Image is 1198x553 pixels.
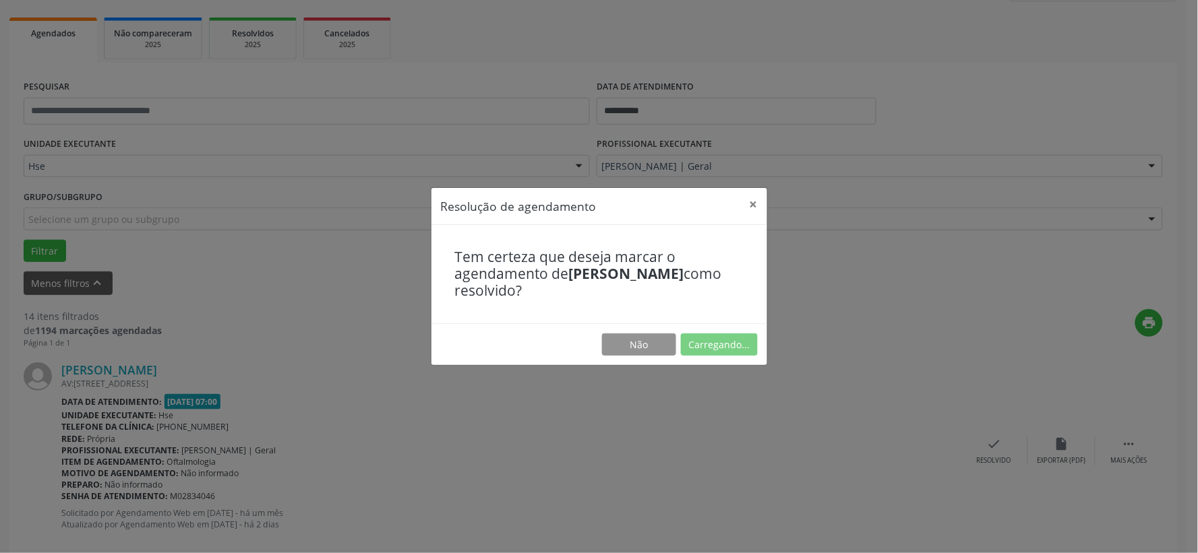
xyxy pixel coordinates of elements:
h4: Tem certeza que deseja marcar o agendamento de como resolvido? [455,249,744,300]
h5: Resolução de agendamento [441,197,597,215]
button: Carregando... [681,333,758,356]
button: Close [740,188,767,221]
button: Não [602,333,676,356]
b: [PERSON_NAME] [569,264,684,283]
